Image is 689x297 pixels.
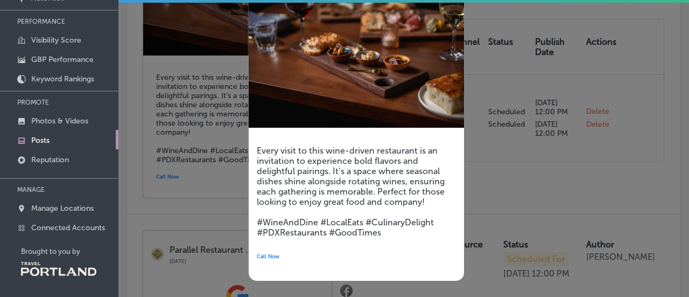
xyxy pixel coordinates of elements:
[257,146,456,238] h5: Every visit to this wine-driven restaurant is an invitation to experience bold flavors and deligh...
[31,55,94,64] p: GBP Performance
[31,116,88,126] p: Photos & Videos
[31,74,94,84] p: Keyword Rankings
[31,136,50,145] p: Posts
[31,204,94,213] p: Manage Locations
[21,247,118,255] p: Brought to you by
[31,155,69,164] p: Reputation
[31,36,81,45] p: Visibility Score
[21,262,96,276] img: Travel Portland
[257,253,279,260] span: Call Now
[31,223,105,232] p: Connected Accounts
